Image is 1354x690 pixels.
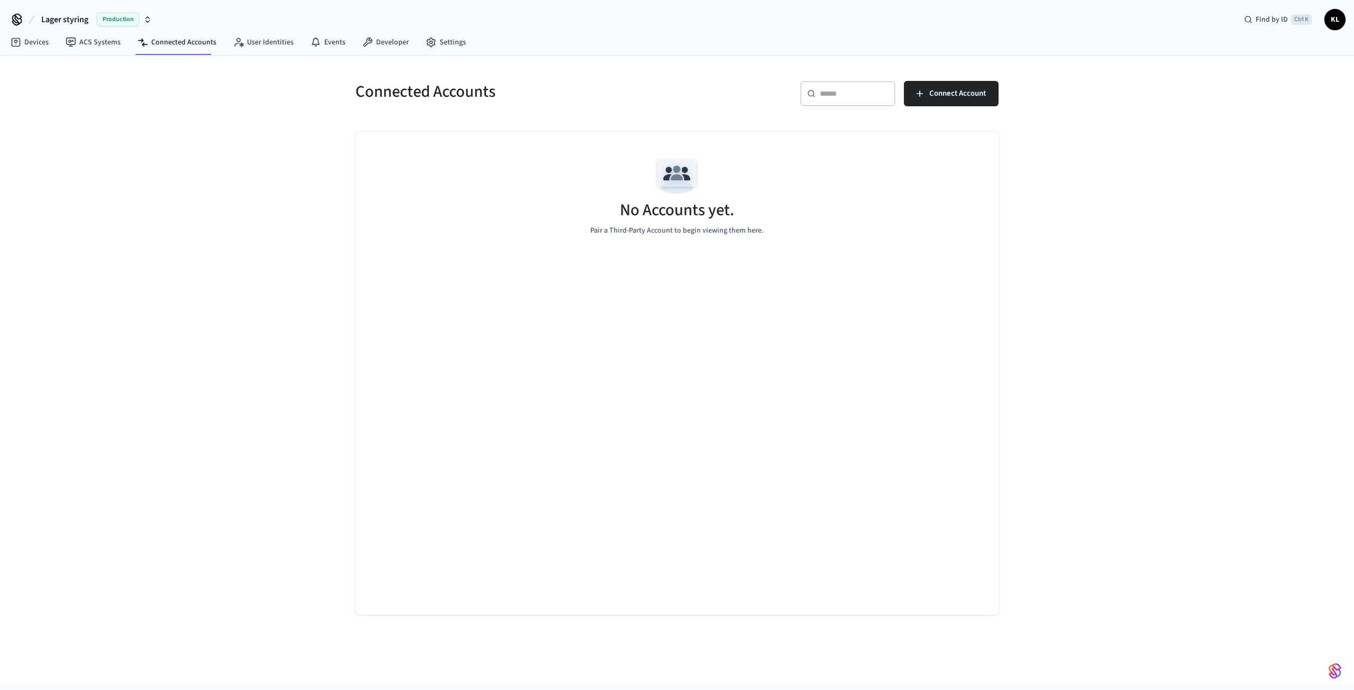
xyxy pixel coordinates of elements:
img: SeamLogoGradient.69752ec5.svg [1329,663,1341,679]
button: Connect Account [904,81,999,106]
img: Team Empty State [653,153,701,200]
span: Connect Account [929,87,986,100]
span: KL [1325,10,1344,29]
a: User Identities [225,33,302,52]
p: Pair a Third-Party Account to begin viewing them here. [590,225,764,236]
a: Developer [354,33,417,52]
span: Production [97,13,139,26]
h5: No Accounts yet. [620,199,734,221]
button: KL [1324,9,1346,30]
span: Lager styring [41,13,88,26]
a: Settings [417,33,474,52]
h5: Connected Accounts [355,81,671,103]
a: Devices [2,33,57,52]
a: Connected Accounts [129,33,225,52]
span: Find by ID [1256,14,1288,25]
a: Events [302,33,354,52]
span: Ctrl K [1291,14,1312,25]
a: ACS Systems [57,33,129,52]
div: Find by IDCtrl K [1236,10,1320,29]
